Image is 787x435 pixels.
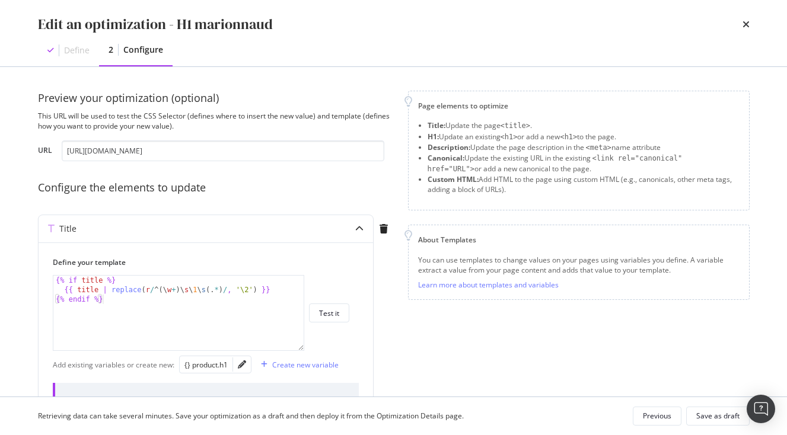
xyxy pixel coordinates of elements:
div: Test it [319,308,339,318]
li: Add HTML to the page using custom HTML (e.g., canonicals, other meta tags, adding a block of URLs). [428,174,740,194]
strong: Title: [428,120,445,130]
li: Update the page . [428,120,740,131]
div: Edit an optimization - H1 marionnaud [38,14,273,34]
button: Save as draft [686,407,750,426]
span: <title> [501,121,531,130]
button: Create new variable [256,355,339,374]
span: <h1> [560,133,577,141]
div: You can use templates to change values on your pages using variables you define. A variable extra... [418,255,740,275]
div: times [743,14,750,34]
strong: H1: [428,132,439,142]
div: Open Intercom Messenger [747,395,775,423]
label: Define your template [53,257,349,267]
div: Previous [643,411,671,421]
span: <meta> [586,143,611,152]
li: Update the page description in the name attribute [428,142,740,153]
div: Title [59,223,77,235]
span: <link rel="canonical" href="URL"> [428,154,683,173]
strong: Description: [428,142,470,152]
input: https://www.example.com [62,140,384,161]
div: Page elements to optimize [418,101,740,111]
div: Create new variable [272,360,339,370]
div: Preview your optimization (optional) [38,91,394,106]
span: <h1> [501,133,518,141]
div: Save as draft [696,411,740,421]
strong: Custom HTML: [428,174,479,184]
button: Previous [633,407,681,426]
li: Update an existing or add a new to the page. [428,132,740,142]
div: Configure the elements to update [38,180,394,196]
div: 2 [109,44,113,56]
div: {} product.h1 [184,360,228,370]
a: Learn more about templates and variables [418,280,559,290]
li: Update the existing URL in the existing or add a new canonical to the page. [428,153,740,174]
button: {} product.h1 [184,357,228,372]
div: Add existing variables or create new: [53,360,174,370]
div: About Templates [418,235,740,245]
div: Define [64,44,90,56]
label: URL [38,145,52,158]
div: pencil [238,360,246,369]
div: Configure [123,44,163,56]
strong: Canonical: [428,153,464,163]
div: Retrieving data can take several minutes. Save your optimization as a draft and then deploy it fr... [38,411,464,421]
button: Test it [309,303,349,322]
div: This URL will be used to test the CSS Selector (defines where to insert the new value) and templa... [38,111,394,131]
